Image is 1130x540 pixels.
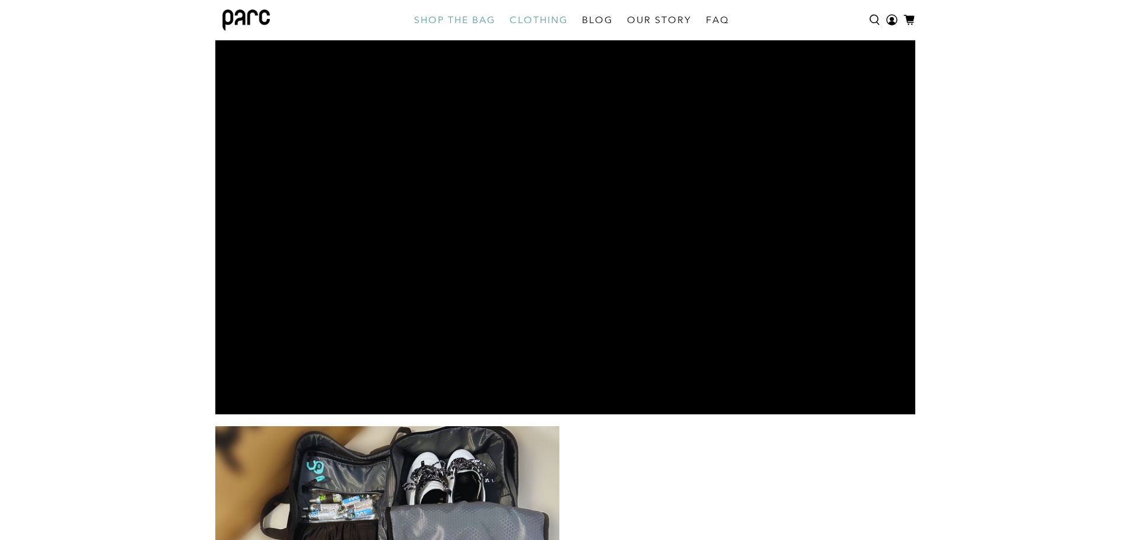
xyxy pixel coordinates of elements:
a: FAQ [699,4,736,37]
a: OUR STORY [620,4,699,37]
a: SHOP THE BAG [407,4,502,37]
img: parc bag logo [222,9,270,31]
a: CLOTHING [502,4,575,37]
a: BLOG [575,4,620,37]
